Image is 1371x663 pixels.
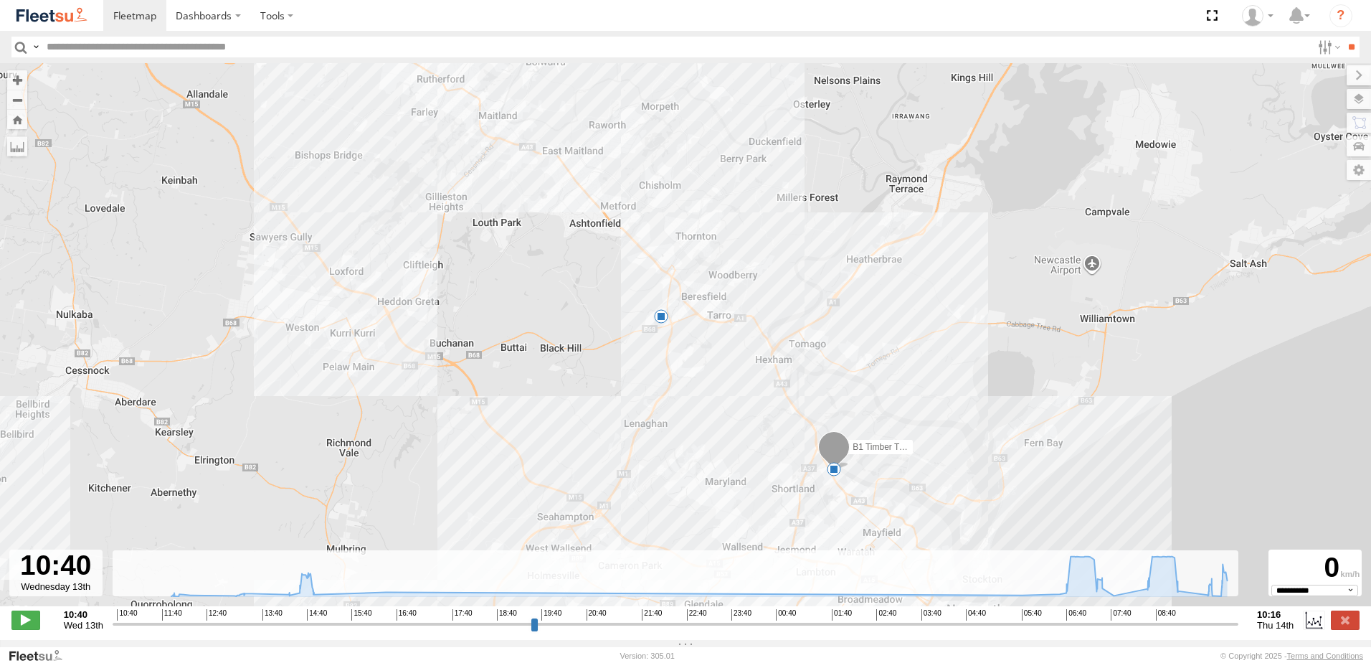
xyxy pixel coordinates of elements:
[687,609,707,621] span: 22:40
[1220,652,1363,660] div: © Copyright 2025 -
[1329,4,1352,27] i: ?
[307,609,327,621] span: 14:40
[1022,609,1042,621] span: 05:40
[966,609,986,621] span: 04:40
[11,611,40,629] label: Play/Stop
[1156,609,1176,621] span: 08:40
[876,609,896,621] span: 02:40
[776,609,796,621] span: 00:40
[64,620,103,631] span: Wed 13th Aug 2025
[620,652,675,660] div: Version: 305.01
[1347,160,1371,180] label: Map Settings
[642,609,662,621] span: 21:40
[1257,609,1294,620] strong: 10:16
[262,609,283,621] span: 13:40
[1111,609,1131,621] span: 07:40
[654,309,668,324] div: 5
[7,90,27,110] button: Zoom out
[7,136,27,156] label: Measure
[853,442,915,452] span: B1 Timber Truck
[921,609,941,621] span: 03:40
[397,609,417,621] span: 16:40
[8,649,74,663] a: Visit our Website
[1312,37,1343,57] label: Search Filter Options
[30,37,42,57] label: Search Query
[452,609,473,621] span: 17:40
[351,609,371,621] span: 15:40
[1287,652,1363,660] a: Terms and Conditions
[117,609,137,621] span: 10:40
[1271,552,1360,585] div: 0
[827,462,841,476] div: 6
[587,609,607,621] span: 20:40
[497,609,517,621] span: 18:40
[1066,609,1086,621] span: 06:40
[207,609,227,621] span: 12:40
[7,70,27,90] button: Zoom in
[1237,5,1279,27] div: Matt Curtis
[832,609,852,621] span: 01:40
[64,609,103,620] strong: 10:40
[731,609,751,621] span: 23:40
[1257,620,1294,631] span: Thu 14th Aug 2025
[1331,611,1360,629] label: Close
[541,609,561,621] span: 19:40
[14,6,89,25] img: fleetsu-logo-horizontal.svg
[7,110,27,129] button: Zoom Home
[162,609,182,621] span: 11:40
